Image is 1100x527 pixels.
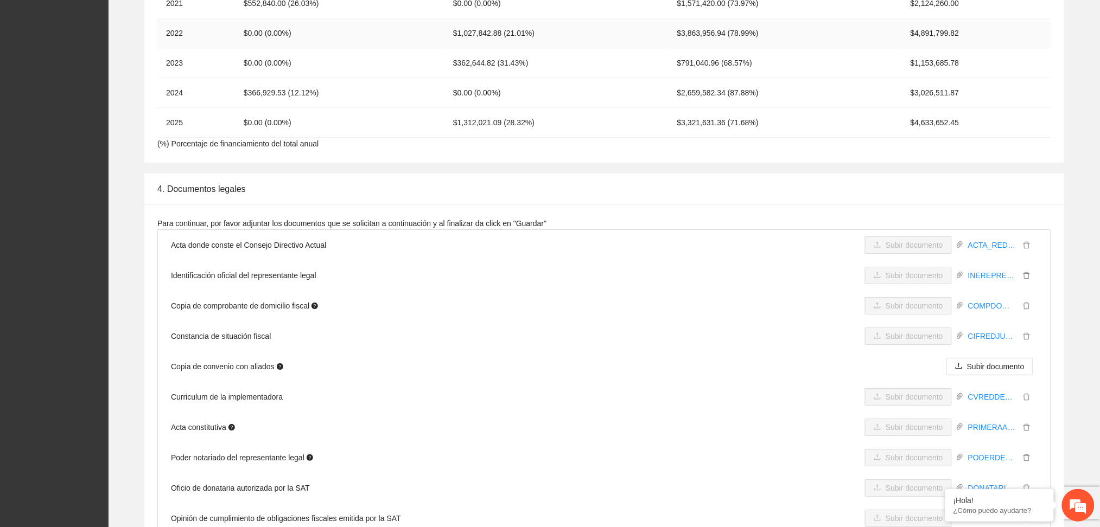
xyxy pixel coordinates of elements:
span: uploadSubir documento [865,301,952,310]
div: Chatee con nosotros ahora [56,55,182,69]
span: uploadSubir documento [946,362,1033,371]
button: delete [1020,239,1033,251]
span: uploadSubir documento [865,332,952,340]
button: delete [1020,330,1033,342]
button: uploadSubir documento [865,388,952,406]
a: CVREDDECOHESION.pdf [964,391,1020,403]
button: delete [1020,482,1033,494]
span: uploadSubir documento [865,241,952,249]
span: paper-clip [956,393,964,400]
td: $366,929.53 (12.12%) [235,78,444,108]
li: Acta donde conste el Consejo Directivo Actual [158,230,1051,260]
td: 2022 [157,18,235,48]
button: delete [1020,391,1033,403]
a: INEREPRESENTANTERED.pdf [964,269,1020,281]
td: $791,040.96 (68.57%) [669,48,902,78]
span: paper-clip [956,453,964,461]
td: $4,633,652.45 [902,108,1051,138]
span: delete [1021,332,1033,340]
span: Estamos en línea. [63,145,150,254]
button: uploadSubir documento [946,358,1033,375]
span: uploadSubir documento [865,484,952,492]
td: $0.00 (0.00%) [235,48,444,78]
span: question-circle [307,454,313,461]
span: paper-clip [956,332,964,339]
td: $3,026,511.87 [902,78,1051,108]
td: 2023 [157,48,235,78]
a: DONATARIAAUTORIZADA.pdf [964,482,1020,494]
td: $0.00 (0.00%) [444,78,669,108]
button: uploadSubir documento [865,327,952,345]
button: uploadSubir documento [865,267,952,284]
span: question-circle [228,424,235,430]
button: delete [1020,452,1033,464]
button: delete [1020,421,1033,433]
span: Copia de convenio con aliados [171,361,283,372]
span: uploadSubir documento [865,453,952,462]
span: paper-clip [956,301,964,309]
a: ACTA_RED_PROTOCOLIZACION_2025.pdf [964,239,1020,251]
span: uploadSubir documento [865,423,952,432]
span: Subir documento [967,361,1025,372]
div: 4. Documentos legales [157,173,1051,204]
span: Acta constitutiva [171,421,235,433]
td: $0.00 (0.00%) [235,18,444,48]
a: PRIMERAACTACONSTITUTIVA8JULIO2011.pdf [964,421,1020,433]
span: uploadSubir documento [865,393,952,401]
div: ¡Hola! [953,496,1046,505]
td: 2024 [157,78,235,108]
span: upload [955,362,963,371]
button: delete [1020,300,1033,312]
td: $1,153,685.78 [902,48,1051,78]
span: delete [1021,302,1033,310]
td: $1,312,021.09 (28.32%) [444,108,669,138]
span: delete [1021,272,1033,279]
li: Curriculum de la implementadora [158,382,1051,412]
td: $0.00 (0.00%) [235,108,444,138]
td: $362,644.82 (31.43%) [444,48,669,78]
button: uploadSubir documento [865,449,952,466]
li: Oficio de donataria autorizada por la SAT [158,473,1051,503]
span: delete [1021,393,1033,401]
button: uploadSubir documento [865,236,952,254]
td: $3,863,956.94 (78.99%) [669,18,902,48]
td: $3,321,631.36 (71.68%) [669,108,902,138]
li: Constancia de situación fiscal [158,321,1051,351]
span: question-circle [311,303,318,309]
span: paper-clip [956,423,964,430]
li: Identificación oficial del representante legal [158,260,1051,291]
div: Minimizar ventana de chat en vivo [178,5,204,31]
span: delete [1021,484,1033,492]
button: uploadSubir documento [865,419,952,436]
span: Copia de comprobante de domicilio fiscal [171,300,318,312]
span: Para continuar, por favor adjuntar los documentos que se solicitan a continuación y al finalizar ... [157,219,546,228]
a: CIFREDJUNIO.pdf [964,330,1020,342]
a: PODERDELREPRESENTANTELEGALRED.pdf [964,452,1020,464]
span: paper-clip [956,241,964,248]
textarea: Escriba su mensaje y pulse “Intro” [5,296,207,334]
a: COMPDOMREDJUNIO.pdf [964,300,1020,312]
span: delete [1021,241,1033,249]
td: 2025 [157,108,235,138]
button: delete [1020,269,1033,281]
td: $4,891,799.82 [902,18,1051,48]
span: paper-clip [956,484,964,491]
button: uploadSubir documento [865,510,952,527]
button: uploadSubir documento [865,479,952,497]
span: uploadSubir documento [865,271,952,280]
span: paper-clip [956,271,964,279]
span: Poder notariado del representante legal [171,452,313,464]
span: delete [1021,423,1033,431]
span: delete [1021,454,1033,461]
button: uploadSubir documento [865,297,952,314]
span: uploadSubir documento [865,514,952,523]
span: question-circle [277,363,283,370]
td: $2,659,582.34 (87.88%) [669,78,902,108]
p: ¿Cómo puedo ayudarte? [953,506,1046,515]
td: $1,027,842.88 (21.01%) [444,18,669,48]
